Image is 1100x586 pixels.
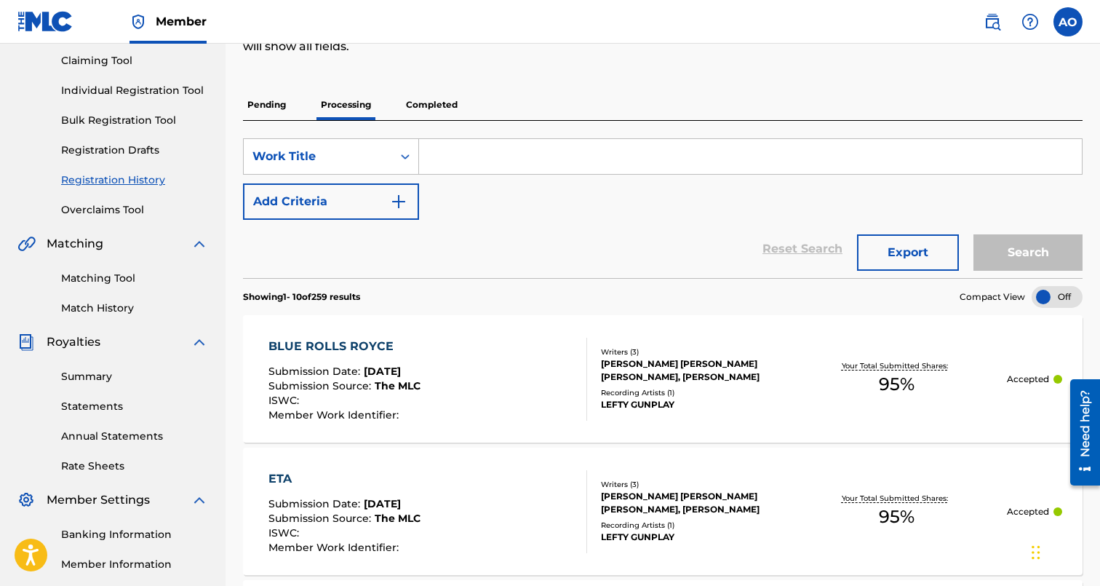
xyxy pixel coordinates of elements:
div: Writers ( 3 ) [601,479,786,490]
div: [PERSON_NAME] [PERSON_NAME] [PERSON_NAME], [PERSON_NAME] [601,490,786,516]
a: Registration History [61,173,208,188]
a: Member Information [61,557,208,572]
a: Individual Registration Tool [61,83,208,98]
span: The MLC [375,512,421,525]
form: Search Form [243,138,1083,278]
p: Showing 1 - 10 of 259 results [243,290,360,304]
img: Royalties [17,333,35,351]
a: Public Search [978,7,1007,36]
a: Claiming Tool [61,53,208,68]
span: Submission Date : [268,365,364,378]
img: MLC Logo [17,11,73,32]
span: Compact View [960,290,1025,304]
div: [PERSON_NAME] [PERSON_NAME] [PERSON_NAME], [PERSON_NAME] [601,357,786,384]
p: Your Total Submitted Shares: [842,360,952,371]
img: Member Settings [17,491,35,509]
a: Banking Information [61,527,208,542]
iframe: Resource Center [1059,373,1100,493]
a: Annual Statements [61,429,208,444]
span: Member Settings [47,491,150,509]
a: ETASubmission Date:[DATE]Submission Source:The MLCISWC:Member Work Identifier:Writers (3)[PERSON_... [243,448,1083,575]
span: 95 % [879,504,914,530]
a: Summary [61,369,208,384]
div: BLUE ROLLS ROYCE [268,338,421,355]
span: [DATE] [364,497,401,510]
span: [DATE] [364,365,401,378]
img: search [984,13,1001,31]
a: Match History [61,301,208,316]
a: Rate Sheets [61,459,208,474]
p: Your Total Submitted Shares: [842,493,952,504]
span: ISWC : [268,526,303,539]
div: User Menu [1053,7,1083,36]
img: expand [191,491,208,509]
img: Matching [17,235,36,253]
div: Writers ( 3 ) [601,347,786,357]
div: Work Title [252,148,383,165]
p: Accepted [1007,505,1049,518]
img: Top Rightsholder [129,13,147,31]
a: Registration Drafts [61,143,208,158]
span: Submission Source : [268,512,375,525]
p: Completed [402,90,462,120]
div: ETA [268,470,421,488]
div: Drag [1032,531,1040,574]
span: Member [156,13,207,30]
span: 95 % [879,371,914,397]
a: Bulk Registration Tool [61,113,208,128]
a: BLUE ROLLS ROYCESubmission Date:[DATE]Submission Source:The MLCISWC:Member Work Identifier:Writer... [243,315,1083,443]
p: Accepted [1007,373,1049,386]
a: Matching Tool [61,271,208,286]
button: Add Criteria [243,183,419,220]
div: Help [1016,7,1045,36]
span: Member Work Identifier : [268,408,402,421]
p: Processing [316,90,375,120]
iframe: Chat Widget [1027,516,1100,586]
span: Member Work Identifier : [268,541,402,554]
img: expand [191,235,208,253]
div: LEFTY GUNPLAY [601,398,786,411]
div: LEFTY GUNPLAY [601,531,786,544]
span: The MLC [375,379,421,392]
div: Recording Artists ( 1 ) [601,387,786,398]
span: Submission Date : [268,497,364,510]
img: help [1021,13,1039,31]
a: Overclaims Tool [61,202,208,218]
img: 9d2ae6d4665cec9f34b9.svg [390,193,407,210]
span: Royalties [47,333,100,351]
span: Submission Source : [268,379,375,392]
span: Matching [47,235,103,253]
p: Pending [243,90,290,120]
div: Recording Artists ( 1 ) [601,520,786,531]
span: ISWC : [268,394,303,407]
a: Statements [61,399,208,414]
img: expand [191,333,208,351]
button: Export [857,234,959,271]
